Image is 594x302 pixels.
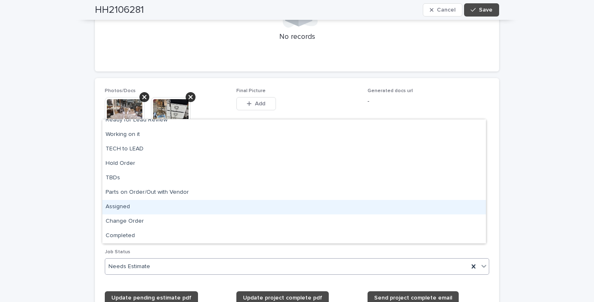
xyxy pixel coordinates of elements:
p: No records [105,33,489,42]
span: Needs Estimate [108,262,150,271]
span: Generated docs url [368,88,413,93]
div: Working on it [102,128,486,142]
span: Cancel [437,7,455,13]
button: Cancel [423,3,462,17]
span: Update project complete pdf [243,295,322,301]
div: TECH to LEAD [102,142,486,157]
span: Photos/Docs [105,88,136,93]
span: Add [255,101,265,107]
div: TBDs [102,171,486,185]
div: Change Order [102,214,486,229]
div: Parts on Order/Out with Vendor [102,185,486,200]
span: Save [479,7,493,13]
span: Send project complete email [374,295,452,301]
div: Ready for Lead Review [102,113,486,128]
h2: HH2106281 [95,4,144,16]
span: Final Picture [236,88,266,93]
span: Update pending estimate pdf [111,295,191,301]
div: Assigned [102,200,486,214]
button: Add [236,97,276,110]
button: Save [464,3,499,17]
div: Hold Order [102,157,486,171]
span: Job Status [105,250,130,254]
div: Completed [102,229,486,243]
p: - [368,97,489,106]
